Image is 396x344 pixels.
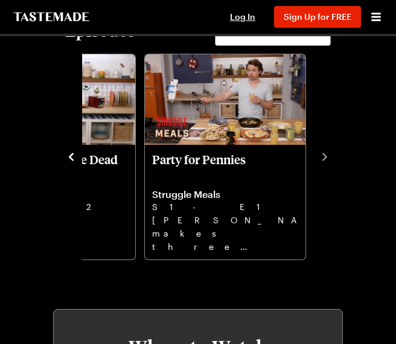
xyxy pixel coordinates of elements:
div: Party for Pennies [145,54,305,260]
button: Log In [219,11,267,23]
span: Log In [230,11,255,22]
button: navigate to next item [319,148,331,163]
p: Struggle Meals [152,188,298,200]
p: S1 - E1 [152,200,298,214]
img: Party for Pennies [145,54,305,145]
button: navigate to previous item [65,148,77,163]
a: To Tastemade Home Page [12,12,91,22]
button: Sign Up for FREE [274,6,361,28]
button: Open menu [368,9,384,25]
p: Party for Pennies [152,152,298,181]
div: 16 / 16 [144,51,314,261]
span: Sign Up for FREE [284,11,351,22]
a: Party for Pennies [152,152,298,252]
p: [PERSON_NAME] makes three dishes for a party of four. Then, it's a taco party for five people for... [152,214,298,252]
